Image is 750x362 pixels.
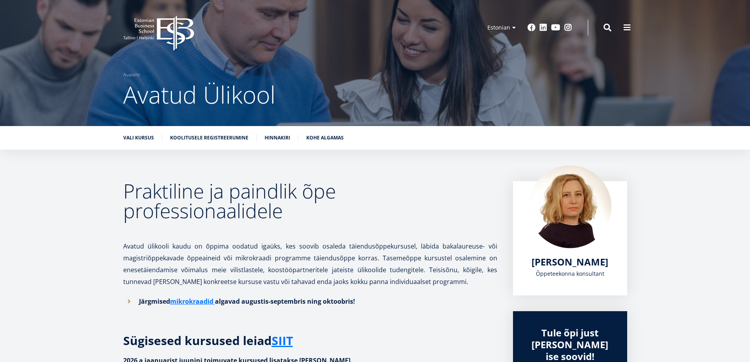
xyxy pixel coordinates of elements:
p: Avatud ülikooli kaudu on õppima oodatud igaüks, kes soovib osaleda täiendusõppekursusel, läbida b... [123,228,497,288]
a: ikrokraadid [176,295,213,307]
a: Hinnakiri [265,134,290,142]
span: [PERSON_NAME] [531,255,608,268]
h2: Praktiline ja paindlik õpe professionaalidele [123,181,497,221]
span: Avatud Ülikool [123,78,276,111]
a: Linkedin [539,24,547,32]
strong: Sügisesed kursused leiad [123,332,293,349]
a: Vali kursus [123,134,154,142]
strong: Järgmised algavad augustis-septembris ning oktoobris! [139,297,355,306]
a: m [170,295,176,307]
a: Kohe algamas [306,134,344,142]
a: Koolitusele registreerumine [170,134,248,142]
a: Avaleht [123,71,140,79]
a: [PERSON_NAME] [531,256,608,268]
a: Instagram [564,24,572,32]
a: Facebook [528,24,535,32]
a: Youtube [551,24,560,32]
a: SIIT [272,335,293,347]
div: Õppeteekonna konsultant [529,268,611,280]
img: Kadri Osula Learning Journey Advisor [529,165,611,248]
